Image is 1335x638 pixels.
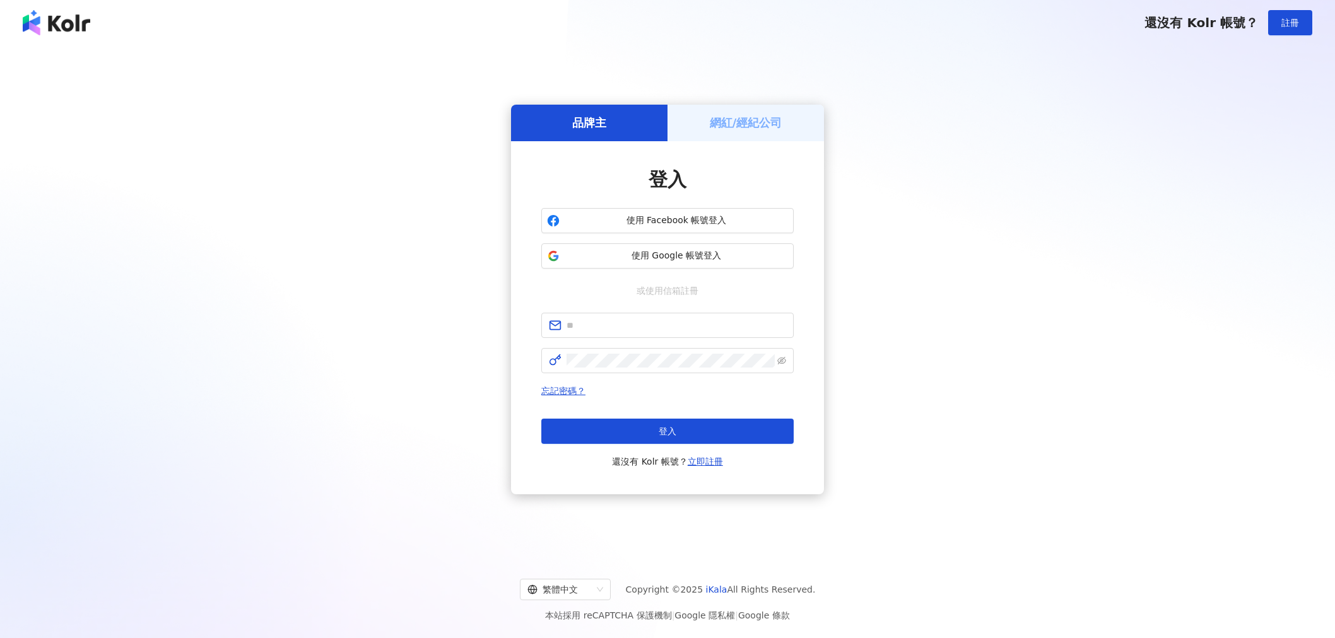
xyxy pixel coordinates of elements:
[674,610,735,620] a: Google 隱私權
[527,579,592,600] div: 繁體中文
[649,168,686,190] span: 登入
[688,456,723,467] a: 立即註冊
[1268,10,1312,35] button: 註冊
[541,386,585,396] a: 忘記密碼？
[572,115,606,130] h5: 品牌主
[541,243,794,269] button: 使用 Google 帳號登入
[710,115,782,130] h5: 網紅/經紀公司
[23,10,90,35] img: logo
[541,208,794,233] button: 使用 Facebook 帳號登入
[1281,18,1299,28] span: 註冊
[545,608,789,623] span: 本站採用 reCAPTCHA 保護機制
[612,454,723,469] span: 還沒有 Kolr 帳號？
[565,250,788,262] span: 使用 Google 帳號登入
[738,610,790,620] a: Google 條款
[626,582,816,597] span: Copyright © 2025 All Rights Reserved.
[659,426,676,436] span: 登入
[735,610,738,620] span: |
[777,356,786,365] span: eye-invisible
[1144,15,1258,30] span: 還沒有 Kolr 帳號？
[541,419,794,444] button: 登入
[706,584,727,594] a: iKala
[672,610,675,620] span: |
[628,284,707,298] span: 或使用信箱註冊
[565,214,788,227] span: 使用 Facebook 帳號登入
